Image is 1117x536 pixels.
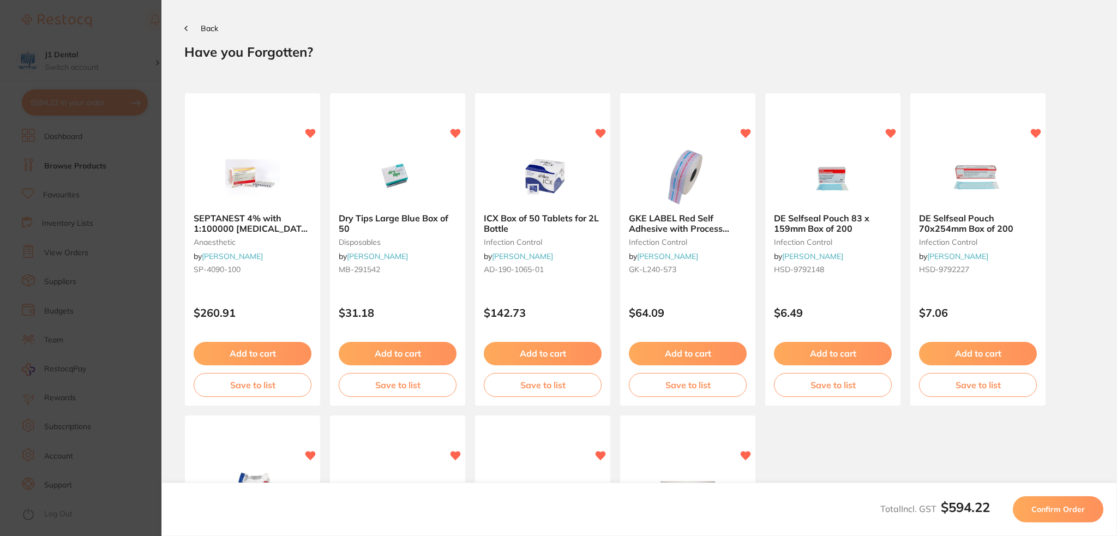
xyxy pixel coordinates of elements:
[629,213,747,233] b: GKE LABEL Red Self Adhesive with Process Indicator x 750
[339,306,457,319] p: $31.18
[774,342,892,365] button: Add to cart
[774,265,892,274] small: HSD-9792148
[339,373,457,397] button: Save to list
[339,238,457,246] small: disposables
[919,213,1037,233] b: DE Selfseal Pouch 70x254mm Box of 200
[347,251,408,261] a: [PERSON_NAME]
[184,44,1094,60] h2: Have you Forgotten?
[184,24,218,33] button: Back
[629,342,747,365] button: Add to cart
[339,251,408,261] span: by
[484,342,602,365] button: Add to cart
[194,238,311,246] small: anaesthetic
[797,150,868,204] img: DE Selfseal Pouch 83 x 159mm Box of 200
[339,265,457,274] small: MB-291542
[942,150,1013,204] img: DE Selfseal Pouch 70x254mm Box of 200
[919,342,1037,365] button: Add to cart
[919,265,1037,274] small: HSD-9792227
[919,373,1037,397] button: Save to list
[629,373,747,397] button: Save to list
[629,251,698,261] span: by
[484,238,602,246] small: infection control
[507,150,578,204] img: ICX Box of 50 Tablets for 2L Bottle
[484,251,553,261] span: by
[194,251,263,261] span: by
[217,150,288,204] img: SEPTANEST 4% with 1:100000 adrenalin 2.2ml 2xBox 50 GOLD
[782,251,843,261] a: [PERSON_NAME]
[362,472,433,527] img: FILTEK SUPREME FLOWABLE A2 Syringe 2 x 2g
[941,499,990,515] b: $594.22
[339,342,457,365] button: Add to cart
[492,251,553,261] a: [PERSON_NAME]
[217,472,288,527] img: Neutral Detergent Wipes Refill HENRY SCHEIN 220 pack
[194,342,311,365] button: Add to cart
[652,150,723,204] img: GKE LABEL Red Self Adhesive with Process Indicator x 750
[339,213,457,233] b: Dry Tips Large Blue Box of 50
[629,238,747,246] small: infection control
[629,306,747,319] p: $64.09
[484,306,602,319] p: $142.73
[484,213,602,233] b: ICX Box of 50 Tablets for 2L Bottle
[880,503,990,514] span: Total Incl. GST
[202,251,263,261] a: [PERSON_NAME]
[652,472,723,527] img: Saliva Ejector HENRY SCHEIN Clear with Blue Tip 15cm Pk100
[507,472,578,527] img: Mask HENRY SCHEIN Procedure Level 2 Earloop Blue Box 50
[919,251,988,261] span: by
[919,306,1037,319] p: $7.06
[194,265,311,274] small: SP-4090-100
[774,238,892,246] small: infection control
[919,238,1037,246] small: infection control
[484,265,602,274] small: AD-190-1065-01
[1013,496,1103,522] button: Confirm Order
[194,373,311,397] button: Save to list
[1031,504,1085,514] span: Confirm Order
[484,373,602,397] button: Save to list
[194,213,311,233] b: SEPTANEST 4% with 1:100000 adrenalin 2.2ml 2xBox 50 GOLD
[194,306,311,319] p: $260.91
[637,251,698,261] a: [PERSON_NAME]
[774,251,843,261] span: by
[362,150,433,204] img: Dry Tips Large Blue Box of 50
[629,265,747,274] small: GK-L240-573
[927,251,988,261] a: [PERSON_NAME]
[774,306,892,319] p: $6.49
[201,23,218,33] span: Back
[774,373,892,397] button: Save to list
[774,213,892,233] b: DE Selfseal Pouch 83 x 159mm Box of 200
